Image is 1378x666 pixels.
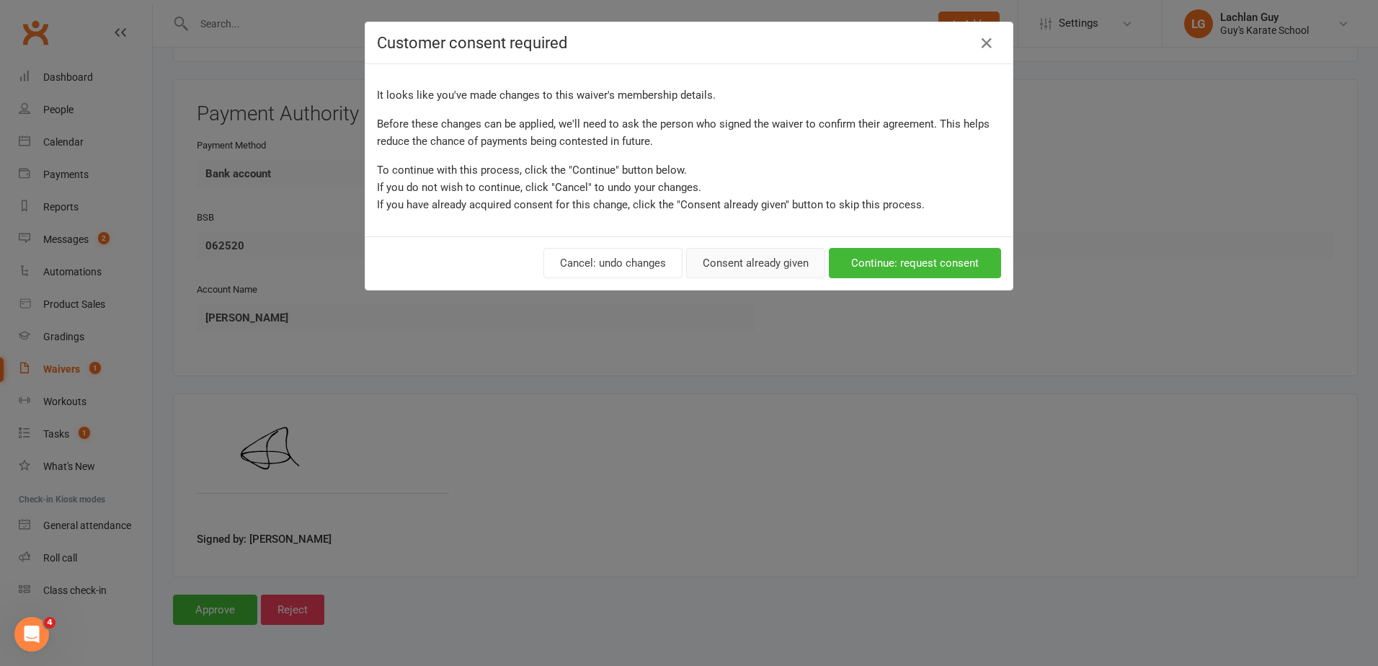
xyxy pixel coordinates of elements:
[686,248,825,278] button: Consent already given
[829,248,1001,278] button: Continue: request consent
[14,617,49,652] iframe: Intercom live chat
[377,161,1001,213] p: To continue with this process, click the "Continue" button below. If you do not wish to continue,...
[377,34,567,52] span: Customer consent required
[543,248,683,278] button: Cancel: undo changes
[377,86,1001,104] p: It looks like you've made changes to this waiver's membership details.
[377,198,925,211] span: If you have already acquired consent for this change, click the "Consent already given" button to...
[377,115,1001,150] p: Before these changes can be applied, we'll need to ask the person who signed the waiver to confir...
[975,32,998,55] button: Close
[44,617,55,629] span: 4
